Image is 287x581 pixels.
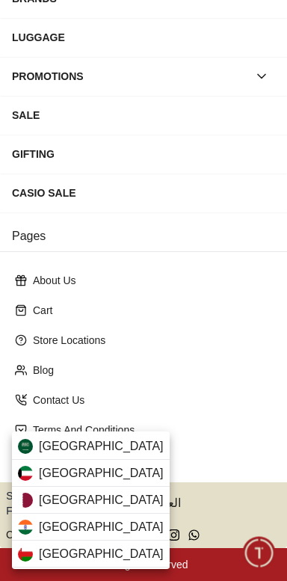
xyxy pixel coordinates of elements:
img: Saudi Arabia [18,439,33,454]
img: Oman [18,547,33,562]
span: [GEOGRAPHIC_DATA] [39,518,164,536]
img: Qatar [18,493,33,508]
span: [GEOGRAPHIC_DATA] [39,437,164,455]
div: Chat Widget [243,537,276,570]
span: [GEOGRAPHIC_DATA] [39,464,164,482]
span: [GEOGRAPHIC_DATA] [39,491,164,509]
img: Kuwait [18,466,33,481]
span: [GEOGRAPHIC_DATA] [39,545,164,563]
img: India [18,520,33,535]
